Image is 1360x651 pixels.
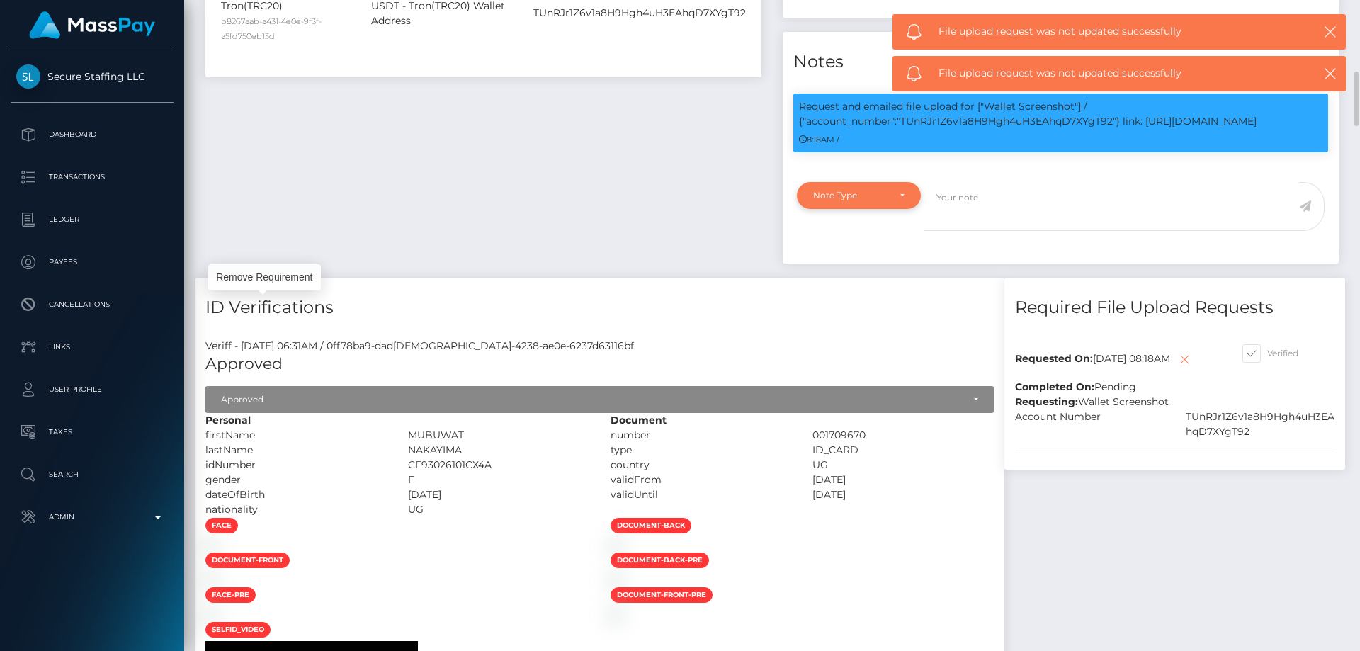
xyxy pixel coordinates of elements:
[11,329,174,365] a: Links
[11,287,174,322] a: Cancellations
[221,394,963,405] div: Approved
[16,421,168,443] p: Taxes
[1004,339,1232,395] div: [DATE] 08:18AM Pending
[11,414,174,450] a: Taxes
[205,518,238,533] span: face
[205,574,217,586] img: 05830b67-4be4-4dbc-acd6-e60438c64126
[195,339,1004,353] div: Veriff - [DATE] 06:31AM / 0ff78ba9-dad[DEMOGRAPHIC_DATA]-4238-ae0e-6237d63116bf
[205,540,217,551] img: 99f2e475-cf5f-4192-8c8e-397139b9622b
[16,336,168,358] p: Links
[208,264,321,290] div: Remove Requirement
[1175,409,1346,439] div: TUnRJr1Z6v1a8H9Hgh4uH3EAhqD7XYgT92
[221,16,322,41] small: b8267aab-a431-4e0e-9f3f-a5fd750eb13d
[939,24,1288,39] span: File upload request was not updated successfully
[611,518,691,533] span: document-back
[11,244,174,280] a: Payees
[16,506,168,528] p: Admin
[11,70,174,83] span: Secure Staffing LLC
[16,64,40,89] img: Secure Staffing LLC
[205,414,251,426] strong: Personal
[611,609,622,621] img: 1309996b-6eee-4e7c-878a-1c4e9a690d97
[1242,344,1298,363] label: Verified
[11,117,174,152] a: Dashboard
[205,622,271,638] span: selfid_video
[1004,395,1345,409] div: Wallet Screenshot
[11,202,174,237] a: Ledger
[611,574,622,586] img: deef14c1-cf11-4920-8b7b-ddde57ff0b76
[600,487,803,502] div: validUntil
[16,379,168,400] p: User Profile
[611,587,713,603] span: document-front-pre
[799,99,1322,129] p: Request and emailed file upload for ["Wallet Screenshot"] / {"account_number":"TUnRJr1Z6v1a8H9Hgh...
[799,135,839,145] small: 8:18AM /
[611,540,622,551] img: 474ac9d8-618a-4dac-bc86-1168aa45aa4f
[195,443,397,458] div: lastName
[11,159,174,195] a: Transactions
[16,251,168,273] p: Payees
[611,414,667,426] strong: Document
[397,428,600,443] div: MUBUWAT
[600,458,803,472] div: country
[1015,352,1093,365] b: Requested On:
[1015,295,1334,320] h4: Required File Upload Requests
[16,166,168,188] p: Transactions
[397,487,600,502] div: [DATE]
[793,50,1328,74] h4: Notes
[195,487,397,502] div: dateOfBirth
[16,124,168,145] p: Dashboard
[600,428,803,443] div: number
[397,472,600,487] div: F
[397,502,600,517] div: UG
[205,386,994,413] button: Approved
[1015,380,1094,393] b: Completed On:
[11,457,174,492] a: Search
[600,472,803,487] div: validFrom
[205,553,290,568] span: document-front
[195,502,397,517] div: nationality
[195,428,397,443] div: firstName
[813,190,888,201] div: Note Type
[802,487,1004,502] div: [DATE]
[802,428,1004,443] div: 001709670
[1015,395,1078,408] b: Requesting:
[802,443,1004,458] div: ID_CARD
[205,587,256,603] span: face-pre
[397,458,600,472] div: CF93026101CX4A
[205,609,217,621] img: e77750ee-7e23-46dd-aeb9-db6a637626a0
[611,553,709,568] span: document-back-pre
[205,295,994,320] h4: ID Verifications
[939,66,1288,81] span: File upload request was not updated successfully
[195,458,397,472] div: idNumber
[802,472,1004,487] div: [DATE]
[397,443,600,458] div: NAKAYIMA
[16,209,168,230] p: Ledger
[1004,409,1175,439] div: Account Number
[205,353,994,375] h5: Approved
[797,182,921,209] button: Note Type
[195,472,397,487] div: gender
[11,499,174,535] a: Admin
[802,458,1004,472] div: UG
[600,443,803,458] div: type
[29,11,155,39] img: MassPay Logo
[11,372,174,407] a: User Profile
[16,294,168,315] p: Cancellations
[16,464,168,485] p: Search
